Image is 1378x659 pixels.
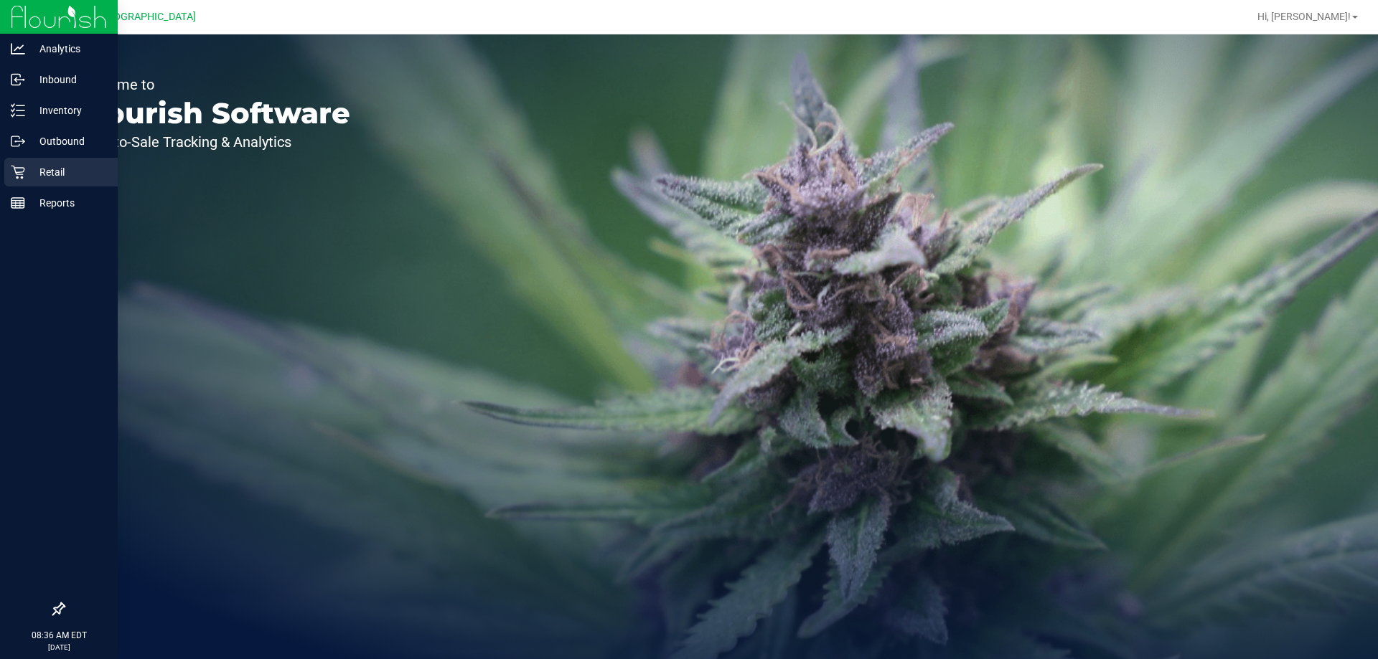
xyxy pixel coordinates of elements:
[25,40,111,57] p: Analytics
[78,77,350,92] p: Welcome to
[78,99,350,128] p: Flourish Software
[11,165,25,179] inline-svg: Retail
[1257,11,1351,22] span: Hi, [PERSON_NAME]!
[11,134,25,148] inline-svg: Outbound
[6,642,111,653] p: [DATE]
[11,196,25,210] inline-svg: Reports
[11,103,25,118] inline-svg: Inventory
[6,629,111,642] p: 08:36 AM EDT
[11,72,25,87] inline-svg: Inbound
[25,133,111,150] p: Outbound
[11,42,25,56] inline-svg: Analytics
[25,71,111,88] p: Inbound
[25,102,111,119] p: Inventory
[98,11,196,23] span: [GEOGRAPHIC_DATA]
[78,135,350,149] p: Seed-to-Sale Tracking & Analytics
[25,194,111,212] p: Reports
[25,163,111,181] p: Retail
